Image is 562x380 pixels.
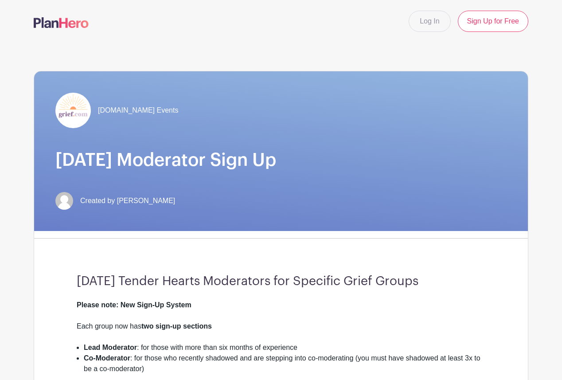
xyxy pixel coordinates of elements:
span: [DOMAIN_NAME] Events [98,105,178,116]
strong: Please note: New Sign-Up System [77,301,191,309]
img: grief-logo-planhero.png [55,93,91,128]
img: default-ce2991bfa6775e67f084385cd625a349d9dcbb7a52a09fb2fda1e96e2d18dcdb.png [55,192,73,210]
strong: Lead Moderator [84,344,137,351]
h3: [DATE] Tender Hearts Moderators for Specific Grief Groups [77,274,485,289]
div: Each group now has [77,321,485,342]
li: : for those with more than six months of experience [84,342,485,353]
strong: Co-Moderator [84,354,130,362]
a: Log In [409,11,450,32]
strong: two sign-up sections [141,322,212,330]
h1: [DATE] Moderator Sign Up [55,149,507,171]
span: Created by [PERSON_NAME] [80,196,175,206]
a: Sign Up for Free [458,11,528,32]
img: logo-507f7623f17ff9eddc593b1ce0a138ce2505c220e1c5a4e2b4648c50719b7d32.svg [34,17,89,28]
